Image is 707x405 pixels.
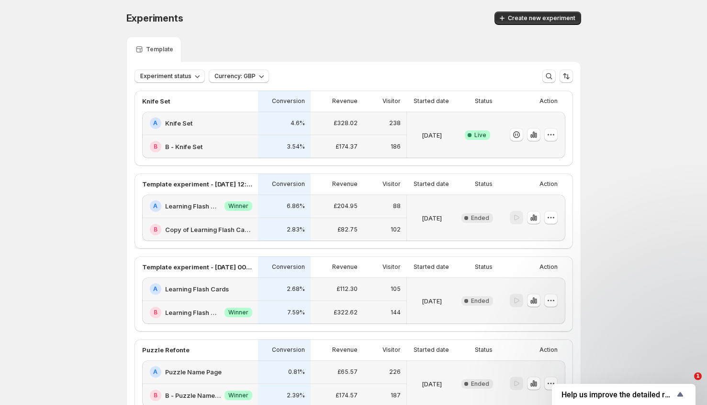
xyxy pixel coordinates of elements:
[391,226,401,233] p: 102
[414,97,449,105] p: Started date
[165,142,202,151] h2: B - Knife Set
[142,96,170,106] p: Knife Set
[494,12,581,25] button: Create new experiment
[272,180,305,188] p: Conversion
[475,180,493,188] p: Status
[471,380,489,388] span: Ended
[414,263,449,271] p: Started date
[422,130,442,140] p: [DATE]
[337,285,358,293] p: £112.30
[135,69,205,83] button: Experiment status
[391,285,401,293] p: 105
[291,119,305,127] p: 4.6%
[214,72,256,80] span: Currency: GBP
[140,72,191,80] span: Experiment status
[334,119,358,127] p: £328.02
[146,46,173,53] p: Template
[337,368,358,376] p: £65.57
[126,12,183,24] span: Experiments
[332,97,358,105] p: Revenue
[153,202,157,210] h2: A
[382,263,401,271] p: Visitor
[539,97,558,105] p: Action
[332,180,358,188] p: Revenue
[382,97,401,105] p: Visitor
[153,368,157,376] h2: A
[393,202,401,210] p: 88
[209,69,269,83] button: Currency: GBP
[382,180,401,188] p: Visitor
[560,69,573,83] button: Sort the results
[165,308,221,317] h2: Learning Flash Cards - B
[391,309,401,316] p: 144
[422,296,442,306] p: [DATE]
[414,346,449,354] p: Started date
[165,225,252,234] h2: Copy of Learning Flash Cards
[287,226,305,233] p: 2.83%
[153,119,157,127] h2: A
[287,202,305,210] p: 6.86%
[165,118,192,128] h2: Knife Set
[414,180,449,188] p: Started date
[287,143,305,150] p: 3.54%
[334,309,358,316] p: £322.62
[287,392,305,399] p: 2.39%
[272,263,305,271] p: Conversion
[165,201,221,211] h2: Learning Flash Cards
[165,367,222,377] h2: Puzzle Name Page
[336,392,358,399] p: £174.57
[154,309,157,316] h2: B
[539,180,558,188] p: Action
[382,346,401,354] p: Visitor
[561,389,686,400] button: Show survey - Help us improve the detailed report for A/B campaigns
[154,226,157,233] h2: B
[508,14,575,22] span: Create new experiment
[471,297,489,305] span: Ended
[539,263,558,271] p: Action
[332,346,358,354] p: Revenue
[142,262,252,272] p: Template experiment - [DATE] 00:48:30
[474,131,486,139] span: Live
[165,391,221,400] h2: B - Puzzle Name Page
[334,202,358,210] p: £204.95
[228,392,248,399] span: Winner
[391,143,401,150] p: 186
[272,346,305,354] p: Conversion
[422,379,442,389] p: [DATE]
[336,143,358,150] p: £174.37
[389,119,401,127] p: 238
[228,202,248,210] span: Winner
[153,285,157,293] h2: A
[475,346,493,354] p: Status
[142,179,252,189] p: Template experiment - [DATE] 12:05:52
[389,368,401,376] p: 226
[287,309,305,316] p: 7.59%
[694,372,702,380] span: 1
[674,372,697,395] iframe: Intercom live chat
[332,263,358,271] p: Revenue
[337,226,358,233] p: £82.75
[471,214,489,222] span: Ended
[287,285,305,293] p: 2.68%
[422,213,442,223] p: [DATE]
[288,368,305,376] p: 0.81%
[165,284,229,294] h2: Learning Flash Cards
[475,263,493,271] p: Status
[475,97,493,105] p: Status
[154,143,157,150] h2: B
[272,97,305,105] p: Conversion
[142,345,190,355] p: Puzzle Refonte
[561,390,674,399] span: Help us improve the detailed report for A/B campaigns
[228,309,248,316] span: Winner
[154,392,157,399] h2: B
[391,392,401,399] p: 187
